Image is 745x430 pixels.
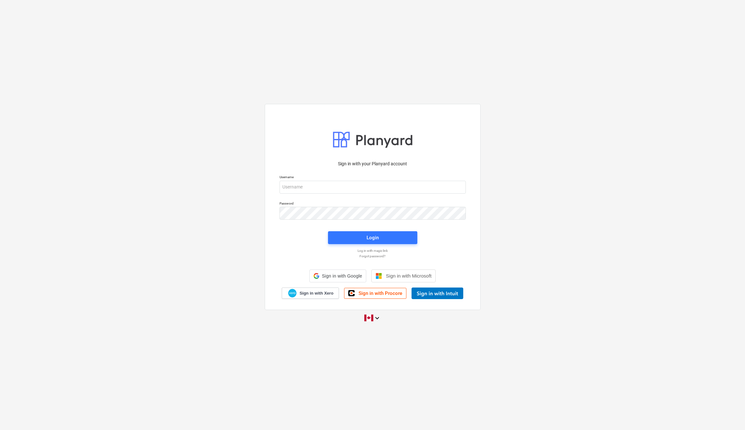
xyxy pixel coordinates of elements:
p: Password [279,201,466,207]
p: Username [279,175,466,180]
span: Sign in with Xero [299,290,333,296]
a: Sign in with Procore [344,288,406,299]
a: Log in with magic link [276,249,469,253]
input: Username [279,181,466,194]
a: Sign in with Xero [282,288,339,299]
span: Sign in with Microsoft [386,273,431,279]
a: Forgot password? [276,254,469,258]
span: Sign in with Google [322,273,362,279]
i: keyboard_arrow_down [373,314,381,322]
img: Xero logo [288,289,297,297]
div: Login [367,233,379,242]
div: Sign in with Google [309,270,366,282]
span: Sign in with Procore [359,290,402,296]
button: Login [328,231,417,244]
p: Sign in with your Planyard account [279,160,466,167]
img: Microsoft logo [376,273,382,279]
